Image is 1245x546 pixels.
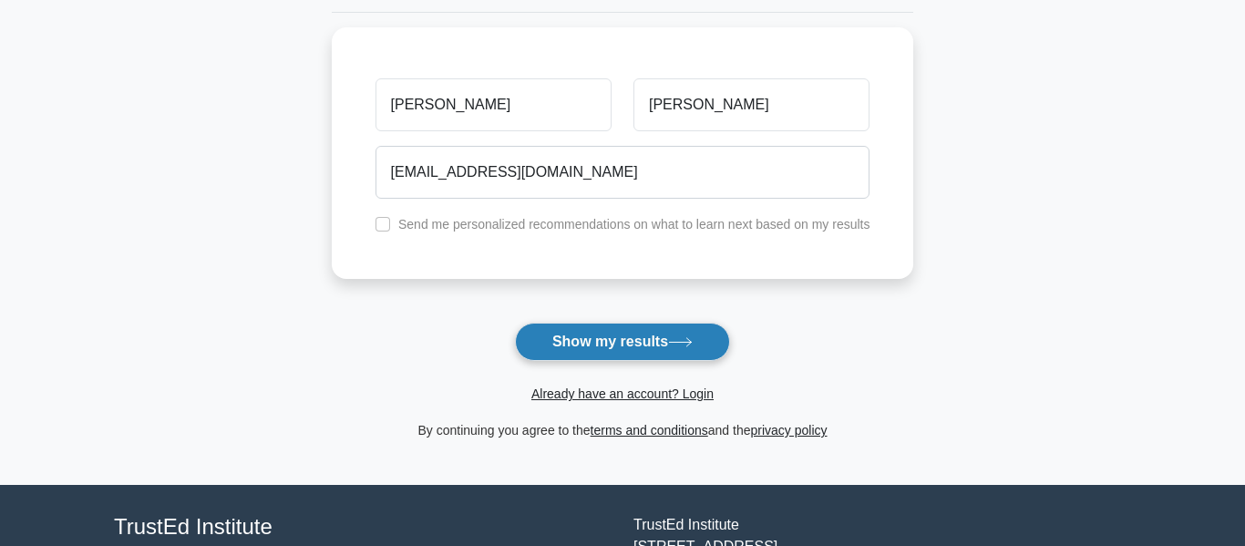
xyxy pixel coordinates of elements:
[633,78,869,131] input: Last name
[515,323,730,361] button: Show my results
[321,419,925,441] div: By continuing you agree to the and the
[376,146,870,199] input: Email
[398,217,870,232] label: Send me personalized recommendations on what to learn next based on my results
[376,78,612,131] input: First name
[591,423,708,438] a: terms and conditions
[114,514,612,541] h4: TrustEd Institute
[751,423,828,438] a: privacy policy
[531,386,714,401] a: Already have an account? Login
